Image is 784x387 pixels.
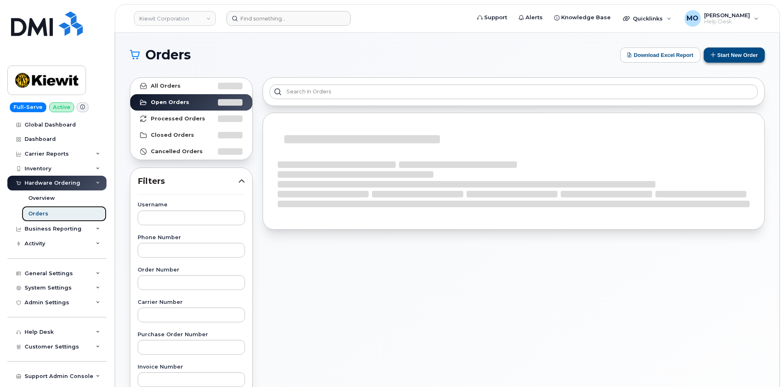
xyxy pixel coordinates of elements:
[151,148,203,155] strong: Cancelled Orders
[151,132,194,138] strong: Closed Orders
[151,83,181,89] strong: All Orders
[138,235,245,240] label: Phone Number
[151,99,189,106] strong: Open Orders
[130,127,252,143] a: Closed Orders
[145,49,191,61] span: Orders
[704,48,765,63] button: Start New Order
[130,143,252,160] a: Cancelled Orders
[138,364,245,370] label: Invoice Number
[748,351,778,381] iframe: Messenger Launcher
[130,94,252,111] a: Open Orders
[270,84,758,99] input: Search in orders
[130,78,252,94] a: All Orders
[620,48,700,63] button: Download Excel Report
[130,111,252,127] a: Processed Orders
[151,115,205,122] strong: Processed Orders
[138,267,245,273] label: Order Number
[138,202,245,208] label: Username
[138,300,245,305] label: Carrier Number
[138,332,245,337] label: Purchase Order Number
[138,175,238,187] span: Filters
